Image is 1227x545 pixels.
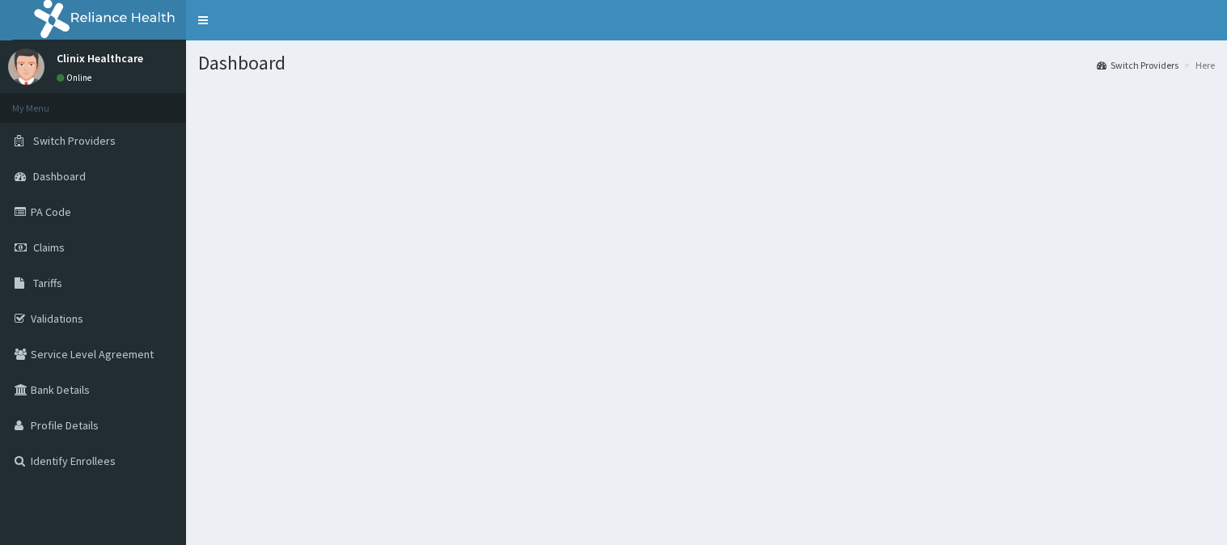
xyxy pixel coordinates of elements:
[1180,58,1215,72] li: Here
[33,133,116,148] span: Switch Providers
[33,240,65,255] span: Claims
[33,276,62,290] span: Tariffs
[57,53,143,64] p: Clinix Healthcare
[8,49,44,85] img: User Image
[33,169,86,184] span: Dashboard
[1097,58,1178,72] a: Switch Providers
[198,53,1215,74] h1: Dashboard
[57,72,95,83] a: Online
